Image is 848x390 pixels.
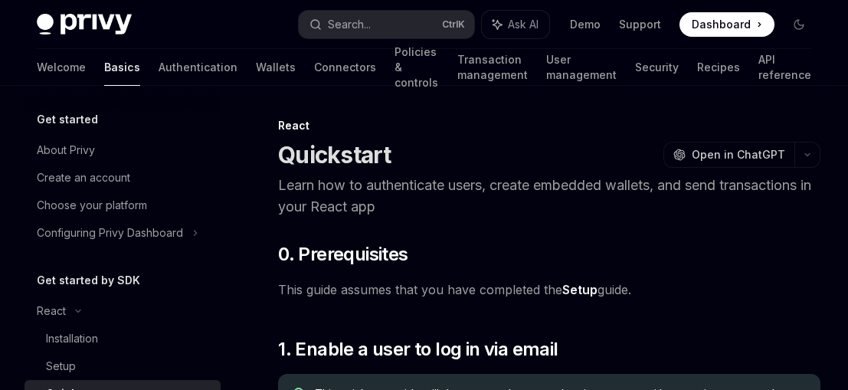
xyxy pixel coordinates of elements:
div: Create an account [37,169,130,187]
a: Transaction management [457,49,528,86]
a: Support [619,17,661,32]
a: Demo [570,17,601,32]
a: API reference [758,49,811,86]
a: Create an account [25,164,221,192]
a: About Privy [25,136,221,164]
a: Basics [104,49,140,86]
a: Choose your platform [25,192,221,219]
span: Ask AI [508,17,539,32]
h5: Get started [37,110,98,129]
a: Security [635,49,679,86]
a: Connectors [314,49,376,86]
h5: Get started by SDK [37,271,140,290]
div: Choose your platform [37,196,147,215]
button: Toggle dark mode [787,12,811,37]
span: This guide assumes that you have completed the guide. [278,279,820,300]
div: React [278,118,820,133]
span: 0. Prerequisites [278,242,408,267]
span: 1. Enable a user to log in via email [278,337,558,362]
a: Setup [562,282,598,298]
div: Configuring Privy Dashboard [37,224,183,242]
a: Recipes [697,49,740,86]
button: Open in ChatGPT [663,142,794,168]
span: Ctrl K [442,18,465,31]
div: React [37,302,66,320]
button: Search...CtrlK [299,11,473,38]
button: Ask AI [482,11,549,38]
div: Search... [328,15,371,34]
img: dark logo [37,14,132,35]
a: User management [546,49,617,86]
span: Dashboard [692,17,751,32]
h1: Quickstart [278,141,391,169]
a: Policies & controls [395,49,439,86]
div: Setup [46,357,76,375]
div: About Privy [37,141,95,159]
p: Learn how to authenticate users, create embedded wallets, and send transactions in your React app [278,175,820,218]
a: Dashboard [679,12,774,37]
a: Wallets [256,49,296,86]
span: Open in ChatGPT [692,147,785,162]
div: Installation [46,329,98,348]
a: Welcome [37,49,86,86]
a: Installation [25,325,221,352]
a: Setup [25,352,221,380]
a: Authentication [159,49,237,86]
